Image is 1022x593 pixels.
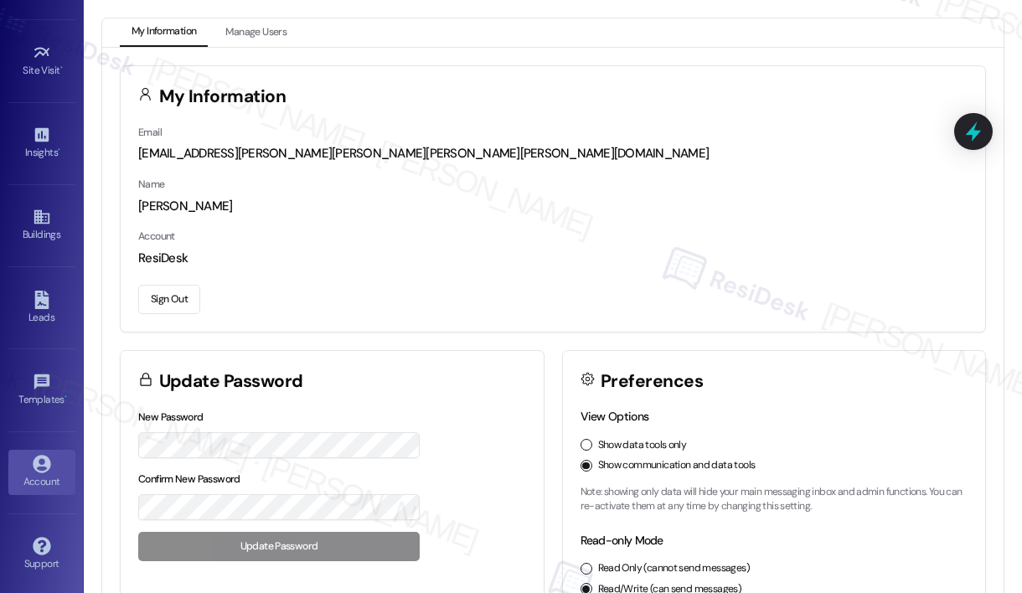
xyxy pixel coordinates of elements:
[598,438,687,453] label: Show data tools only
[8,532,75,577] a: Support
[138,285,200,314] button: Sign Out
[138,229,175,243] label: Account
[581,533,663,548] label: Read-only Mode
[8,203,75,248] a: Buildings
[138,178,165,191] label: Name
[138,126,162,139] label: Email
[120,18,208,47] button: My Information
[581,485,968,514] p: Note: showing only data will hide your main messaging inbox and admin functions. You can re-activ...
[159,373,303,390] h3: Update Password
[598,458,756,473] label: Show communication and data tools
[598,561,750,576] label: Read Only (cannot send messages)
[60,62,63,74] span: •
[138,145,968,162] div: [EMAIL_ADDRESS][PERSON_NAME][PERSON_NAME][PERSON_NAME][PERSON_NAME][DOMAIN_NAME]
[159,88,286,106] h3: My Information
[8,121,75,166] a: Insights •
[214,18,298,47] button: Manage Users
[8,450,75,495] a: Account
[138,410,204,424] label: New Password
[8,286,75,331] a: Leads
[138,472,240,486] label: Confirm New Password
[58,144,60,156] span: •
[581,409,649,424] label: View Options
[8,39,75,84] a: Site Visit •
[138,198,968,215] div: [PERSON_NAME]
[138,250,968,267] div: ResiDesk
[65,391,67,403] span: •
[601,373,703,390] h3: Preferences
[8,368,75,413] a: Templates •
